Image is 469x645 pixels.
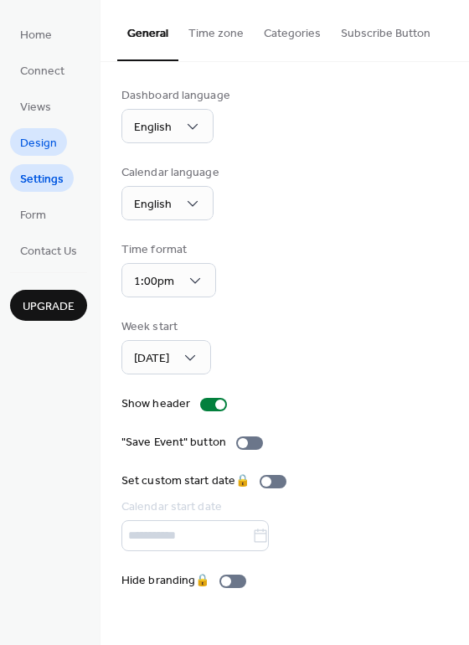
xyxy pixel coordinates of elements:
[20,243,77,261] span: Contact Us
[121,434,226,451] div: "Save Event" button
[121,395,190,413] div: Show header
[134,193,172,216] span: English
[10,236,87,264] a: Contact Us
[121,241,213,259] div: Time format
[121,318,208,336] div: Week start
[134,271,174,293] span: 1:00pm
[10,92,61,120] a: Views
[10,128,67,156] a: Design
[20,63,64,80] span: Connect
[10,56,75,84] a: Connect
[10,20,62,48] a: Home
[10,164,74,192] a: Settings
[20,135,57,152] span: Design
[20,171,64,188] span: Settings
[23,298,75,316] span: Upgrade
[10,200,56,228] a: Form
[20,207,46,224] span: Form
[10,290,87,321] button: Upgrade
[20,99,51,116] span: Views
[134,116,172,139] span: English
[20,27,52,44] span: Home
[121,87,230,105] div: Dashboard language
[121,164,219,182] div: Calendar language
[134,348,169,370] span: [DATE]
